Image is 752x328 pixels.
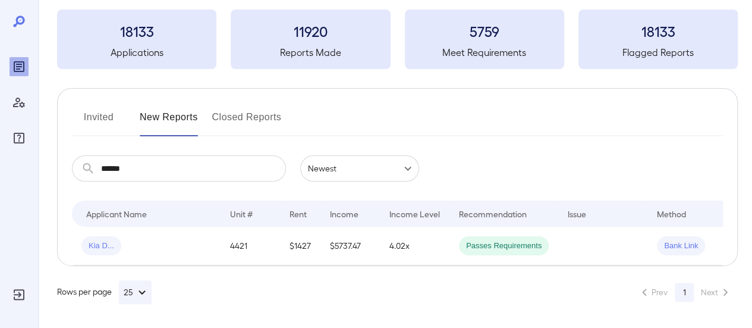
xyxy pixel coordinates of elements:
div: Reports [10,57,29,76]
span: Kia D... [81,240,121,252]
button: New Reports [140,108,198,136]
div: Method [657,207,686,221]
div: Income Level [389,207,440,221]
div: Newest [300,155,419,182]
summary: 18133Applications11920Reports Made5759Meet Requirements18133Flagged Reports [57,10,738,69]
div: Unit # [230,207,253,221]
td: $1427 [280,227,320,265]
div: Issue [568,207,587,221]
td: 4421 [221,227,280,265]
div: Log Out [10,285,29,304]
h3: 11920 [231,21,390,40]
div: Manage Users [10,93,29,112]
h3: 18133 [578,21,738,40]
div: Applicant Name [86,207,147,221]
div: FAQ [10,129,29,148]
button: Closed Reports [212,108,282,136]
button: 25 [119,280,152,304]
td: 4.02x [380,227,449,265]
div: Rent [290,207,309,221]
td: $5737.47 [320,227,380,265]
span: Bank Link [657,240,705,252]
button: Invited [72,108,125,136]
h3: 18133 [57,21,216,40]
h5: Flagged Reports [578,45,738,60]
div: Recommendation [459,207,527,221]
h5: Meet Requirements [405,45,564,60]
div: Rows per page [57,280,152,304]
h5: Applications [57,45,216,60]
div: Income [330,207,358,221]
h5: Reports Made [231,45,390,60]
span: Passes Requirements [459,240,549,252]
nav: pagination navigation [632,283,738,302]
button: page 1 [675,283,694,302]
h3: 5759 [405,21,564,40]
